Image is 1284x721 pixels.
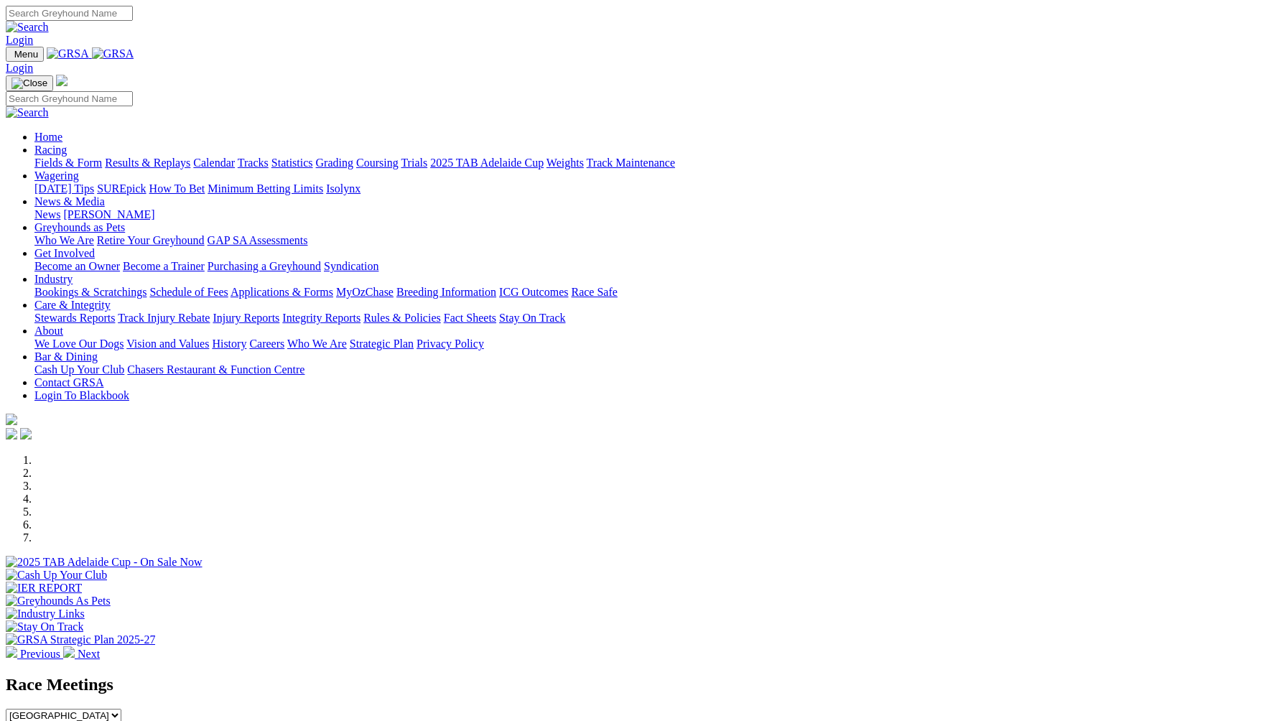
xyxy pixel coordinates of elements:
a: Calendar [193,157,235,169]
a: Cash Up Your Club [34,363,124,376]
a: Strategic Plan [350,338,414,350]
div: About [34,338,1278,350]
a: Careers [249,338,284,350]
a: News & Media [34,195,105,208]
a: Track Injury Rebate [118,312,210,324]
img: Search [6,106,49,119]
div: Bar & Dining [34,363,1278,376]
a: Login [6,34,33,46]
a: We Love Our Dogs [34,338,124,350]
a: Contact GRSA [34,376,103,389]
div: Care & Integrity [34,312,1278,325]
a: Tracks [238,157,269,169]
a: SUREpick [97,182,146,195]
input: Search [6,91,133,106]
a: Bookings & Scratchings [34,286,146,298]
a: Weights [546,157,584,169]
span: Previous [20,648,60,660]
a: Minimum Betting Limits [208,182,323,195]
a: Greyhounds as Pets [34,221,125,233]
a: Who We Are [287,338,347,350]
a: Who We Are [34,234,94,246]
a: Become a Trainer [123,260,205,272]
img: Cash Up Your Club [6,569,107,582]
a: Coursing [356,157,399,169]
button: Toggle navigation [6,47,44,62]
img: Industry Links [6,608,85,620]
a: Integrity Reports [282,312,360,324]
a: Injury Reports [213,312,279,324]
a: Racing [34,144,67,156]
a: Isolynx [326,182,360,195]
a: MyOzChase [336,286,394,298]
a: 2025 TAB Adelaide Cup [430,157,544,169]
a: ICG Outcomes [499,286,568,298]
a: Trials [401,157,427,169]
a: About [34,325,63,337]
a: Stewards Reports [34,312,115,324]
img: 2025 TAB Adelaide Cup - On Sale Now [6,556,203,569]
a: Results & Replays [105,157,190,169]
a: [PERSON_NAME] [63,208,154,220]
a: History [212,338,246,350]
img: GRSA [92,47,134,60]
a: Previous [6,648,63,660]
a: Breeding Information [396,286,496,298]
h2: Race Meetings [6,675,1278,694]
a: Grading [316,157,353,169]
a: Wagering [34,169,79,182]
img: logo-grsa-white.png [56,75,68,86]
img: GRSA Strategic Plan 2025-27 [6,633,155,646]
img: Close [11,78,47,89]
button: Toggle navigation [6,75,53,91]
a: Get Involved [34,247,95,259]
img: facebook.svg [6,428,17,439]
img: chevron-left-pager-white.svg [6,646,17,658]
a: Vision and Values [126,338,209,350]
div: Industry [34,286,1278,299]
a: Race Safe [571,286,617,298]
a: Become an Owner [34,260,120,272]
a: Track Maintenance [587,157,675,169]
a: [DATE] Tips [34,182,94,195]
img: Greyhounds As Pets [6,595,111,608]
a: Applications & Forms [231,286,333,298]
img: GRSA [47,47,89,60]
div: Get Involved [34,260,1278,273]
img: logo-grsa-white.png [6,414,17,425]
a: Retire Your Greyhound [97,234,205,246]
a: Home [34,131,62,143]
span: Next [78,648,100,660]
input: Search [6,6,133,21]
a: Chasers Restaurant & Function Centre [127,363,304,376]
a: Rules & Policies [363,312,441,324]
img: Stay On Track [6,620,83,633]
div: Greyhounds as Pets [34,234,1278,247]
img: chevron-right-pager-white.svg [63,646,75,658]
a: Fact Sheets [444,312,496,324]
a: Industry [34,273,73,285]
a: Login [6,62,33,74]
a: Syndication [324,260,378,272]
div: Racing [34,157,1278,169]
a: Privacy Policy [417,338,484,350]
img: IER REPORT [6,582,82,595]
a: Next [63,648,100,660]
a: Schedule of Fees [149,286,228,298]
a: Fields & Form [34,157,102,169]
a: Purchasing a Greyhound [208,260,321,272]
a: GAP SA Assessments [208,234,308,246]
span: Menu [14,49,38,60]
a: Login To Blackbook [34,389,129,401]
a: Stay On Track [499,312,565,324]
img: twitter.svg [20,428,32,439]
a: News [34,208,60,220]
div: Wagering [34,182,1278,195]
img: Search [6,21,49,34]
a: Bar & Dining [34,350,98,363]
a: How To Bet [149,182,205,195]
a: Care & Integrity [34,299,111,311]
div: News & Media [34,208,1278,221]
a: Statistics [271,157,313,169]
